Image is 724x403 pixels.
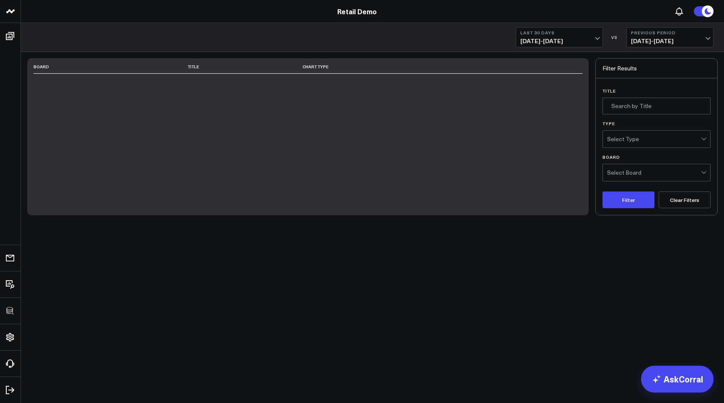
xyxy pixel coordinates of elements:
[602,88,711,93] label: Title
[303,60,556,74] th: Chart Type
[520,30,598,35] b: Last 30 Days
[34,60,188,74] th: Board
[337,7,377,16] a: Retail Demo
[602,121,711,126] label: Type
[602,155,711,160] label: Board
[607,169,701,176] div: Select Board
[188,60,303,74] th: Title
[602,191,654,208] button: Filter
[607,35,622,40] div: VS
[596,59,717,78] div: Filter Results
[520,38,598,44] span: [DATE] - [DATE]
[659,191,711,208] button: Clear Filters
[602,98,711,114] input: Search by Title
[641,366,714,393] a: AskCorral
[516,27,603,47] button: Last 30 Days[DATE]-[DATE]
[626,27,714,47] button: Previous Period[DATE]-[DATE]
[607,136,701,142] div: Select Type
[631,30,709,35] b: Previous Period
[631,38,709,44] span: [DATE] - [DATE]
